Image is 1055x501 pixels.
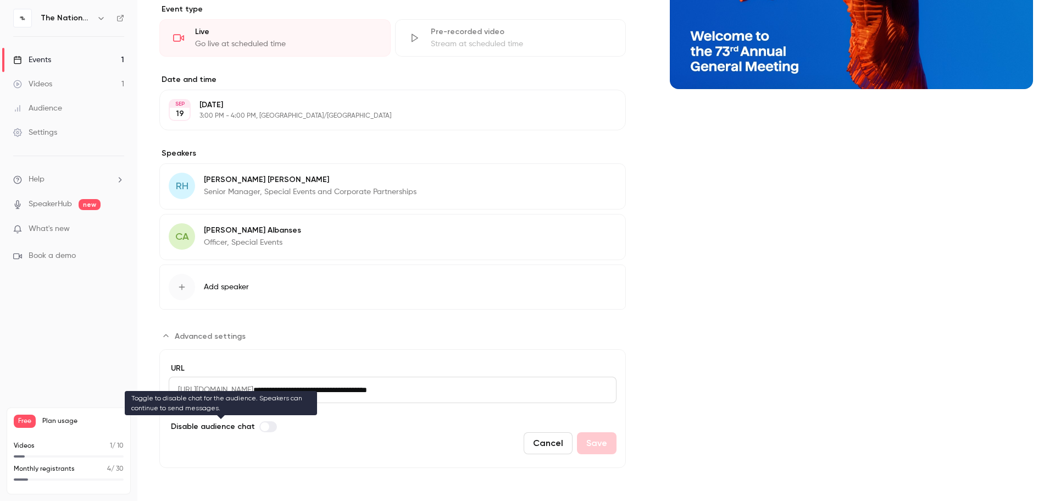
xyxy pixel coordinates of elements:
div: Live [195,26,377,37]
button: Add speaker [159,265,626,310]
span: [URL][DOMAIN_NAME] [169,377,253,403]
span: Free [14,415,36,428]
div: Stream at scheduled time [431,38,613,49]
div: Pre-recorded video [431,26,613,37]
p: [PERSON_NAME] Albanses [204,225,301,236]
button: Advanced settings [159,327,252,345]
span: 1 [110,443,112,449]
section: Advanced settings [159,327,626,468]
li: help-dropdown-opener [13,174,124,185]
span: CA [175,229,189,244]
div: Go live at scheduled time [195,38,377,49]
p: Videos [14,441,35,451]
span: Book a demo [29,250,76,262]
p: 3:00 PM - 4:00 PM, [GEOGRAPHIC_DATA]/[GEOGRAPHIC_DATA] [199,112,568,120]
span: Plan usage [42,417,124,426]
img: The National Ballet of Canada [14,9,31,27]
p: / 30 [107,464,124,474]
iframe: Noticeable Trigger [111,224,124,234]
span: Advanced settings [175,331,246,342]
label: Date and time [159,74,626,85]
p: Event type [159,4,626,15]
h6: The National Ballet of Canada [41,13,92,24]
div: Pre-recorded videoStream at scheduled time [395,19,626,57]
div: SEP [170,100,190,108]
span: 4 [107,466,111,472]
div: Settings [13,127,57,138]
p: [PERSON_NAME] [PERSON_NAME] [204,174,417,185]
div: Events [13,54,51,65]
label: URL [169,363,617,374]
p: Officer, Special Events [204,237,301,248]
button: Cancel [524,432,573,454]
p: Senior Manager, Special Events and Corporate Partnerships [204,186,417,197]
div: LiveGo live at scheduled time [159,19,391,57]
a: SpeakerHub [29,199,72,210]
span: What's new [29,223,70,235]
p: / 10 [110,441,124,451]
span: new [79,199,101,210]
span: RH [176,179,188,194]
p: Monthly registrants [14,464,75,474]
div: CA[PERSON_NAME] AlbansesOfficer, Special Events [159,214,626,260]
div: RH[PERSON_NAME] [PERSON_NAME]Senior Manager, Special Events and Corporate Partnerships [159,163,626,210]
p: [DATE] [199,100,568,111]
div: Audience [13,103,62,114]
label: Speakers [159,148,626,159]
span: Disable audience chat [171,421,255,432]
p: 19 [176,108,184,119]
span: Add speaker [204,282,249,293]
span: Help [29,174,45,185]
div: Videos [13,79,52,90]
